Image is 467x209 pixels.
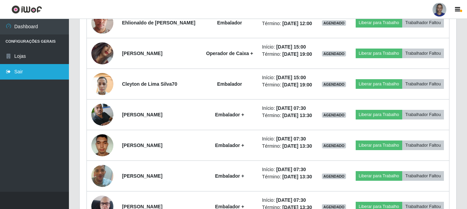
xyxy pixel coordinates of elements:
[322,51,346,56] span: AGENDADO
[276,197,306,203] time: [DATE] 07:30
[276,44,306,50] time: [DATE] 15:00
[402,79,444,89] button: Trabalhador Faltou
[122,81,177,87] strong: Cleyton de Lima Silva70
[402,18,444,28] button: Trabalhador Faltou
[276,136,306,142] time: [DATE] 07:30
[122,51,162,56] strong: [PERSON_NAME]
[91,100,113,129] img: 1703551604655.jpeg
[262,20,313,27] li: Término:
[262,105,313,112] li: Início:
[322,143,346,148] span: AGENDADO
[356,110,402,119] button: Liberar para Trabalho
[276,75,306,80] time: [DATE] 15:00
[402,140,444,150] button: Trabalhador Faltou
[262,143,313,150] li: Término:
[122,20,195,25] strong: Ehlionaldo de [PERSON_NAME]
[402,110,444,119] button: Trabalhador Faltou
[91,156,113,196] img: 1734287030319.jpeg
[276,105,306,111] time: [DATE] 07:30
[356,18,402,28] button: Liberar para Trabalho
[402,49,444,58] button: Trabalhador Faltou
[282,51,312,57] time: [DATE] 19:00
[262,166,313,173] li: Início:
[122,112,162,117] strong: [PERSON_NAME]
[217,81,242,87] strong: Embalador
[262,51,313,58] li: Término:
[122,143,162,148] strong: [PERSON_NAME]
[356,140,402,150] button: Liberar para Trabalho
[262,197,313,204] li: Início:
[91,36,113,70] img: 1709574653111.jpeg
[215,112,244,117] strong: Embalador +
[122,173,162,179] strong: [PERSON_NAME]
[322,20,346,26] span: AGENDADO
[91,70,113,99] img: 1739482115127.jpeg
[215,173,244,179] strong: Embalador +
[322,82,346,87] span: AGENDADO
[282,82,312,87] time: [DATE] 19:00
[11,5,42,14] img: CoreUI Logo
[402,171,444,181] button: Trabalhador Faltou
[262,173,313,180] li: Término:
[262,74,313,81] li: Início:
[282,113,312,118] time: [DATE] 13:30
[91,3,113,42] img: 1675087680149.jpeg
[322,112,346,118] span: AGENDADO
[262,112,313,119] li: Término:
[356,79,402,89] button: Liberar para Trabalho
[356,49,402,58] button: Liberar para Trabalho
[262,81,313,88] li: Término:
[282,143,312,149] time: [DATE] 13:30
[91,130,113,160] img: 1689458402728.jpeg
[276,167,306,172] time: [DATE] 07:30
[356,171,402,181] button: Liberar para Trabalho
[282,174,312,179] time: [DATE] 13:30
[262,135,313,143] li: Início:
[282,21,312,26] time: [DATE] 12:00
[215,143,244,148] strong: Embalador +
[322,174,346,179] span: AGENDADO
[217,20,242,25] strong: Embalador
[206,51,253,56] strong: Operador de Caixa +
[262,43,313,51] li: Início:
